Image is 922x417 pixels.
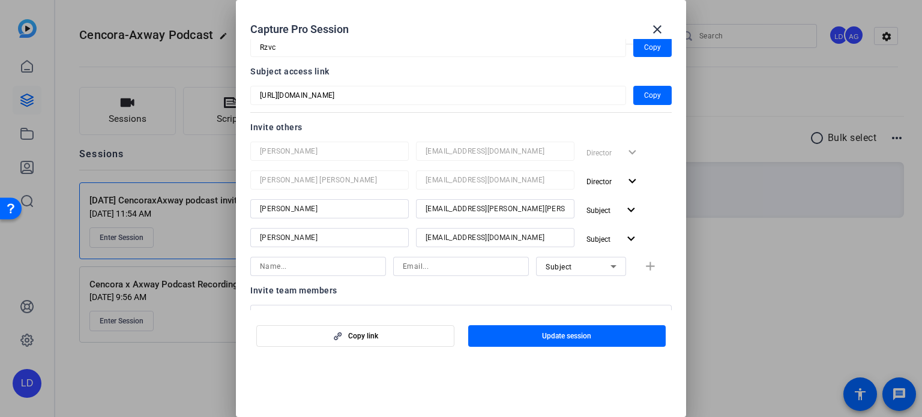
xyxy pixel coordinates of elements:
[260,88,616,103] input: Session OTP
[625,174,640,189] mat-icon: expand_more
[650,22,664,37] mat-icon: close
[260,40,616,55] input: Session OTP
[586,206,610,215] span: Subject
[624,203,639,218] mat-icon: expand_more
[348,331,378,341] span: Copy link
[260,230,399,245] input: Name...
[426,230,565,245] input: Email...
[250,120,672,134] div: Invite others
[586,178,612,186] span: Director
[250,15,672,44] div: Capture Pro Session
[644,40,661,55] span: Copy
[250,283,672,298] div: Invite team members
[260,307,662,322] input: Add others: Type email or team members name
[542,331,591,341] span: Update session
[260,144,399,158] input: Name...
[260,202,399,216] input: Name...
[260,173,399,187] input: Name...
[256,325,454,347] button: Copy link
[624,232,639,247] mat-icon: expand_more
[582,228,643,250] button: Subject
[426,173,565,187] input: Email...
[582,170,645,192] button: Director
[633,86,672,105] button: Copy
[426,144,565,158] input: Email...
[260,259,376,274] input: Name...
[426,202,565,216] input: Email...
[546,263,572,271] span: Subject
[582,199,643,221] button: Subject
[586,235,610,244] span: Subject
[644,88,661,103] span: Copy
[403,259,519,274] input: Email...
[633,38,672,57] button: Copy
[468,325,666,347] button: Update session
[250,64,672,79] div: Subject access link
